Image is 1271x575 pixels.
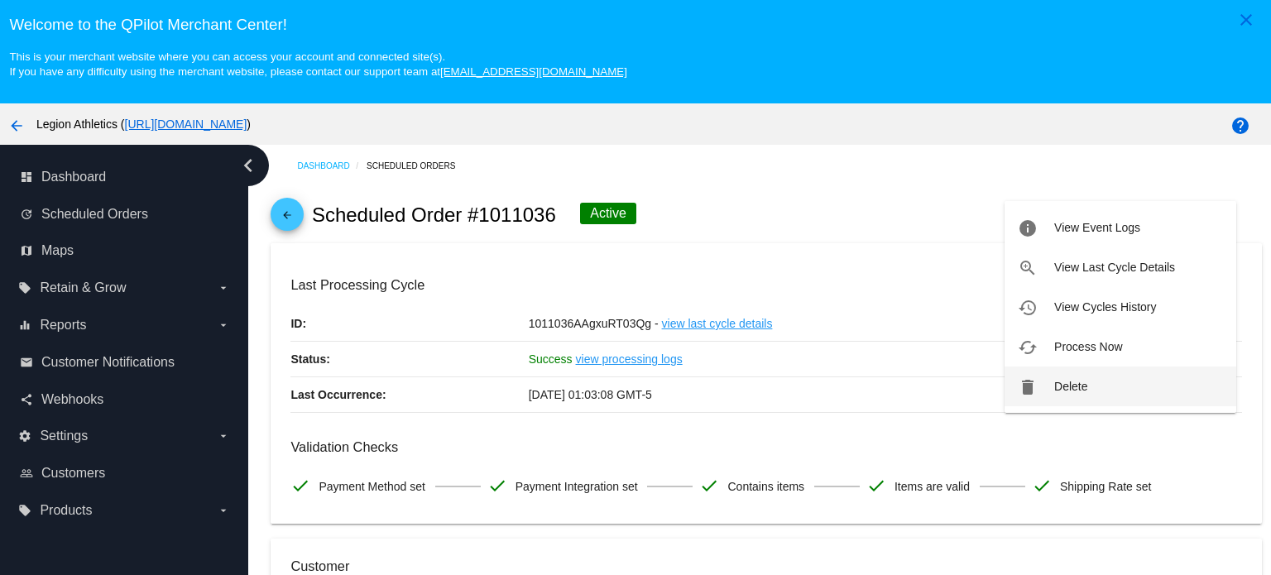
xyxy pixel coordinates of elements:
mat-icon: zoom_in [1018,258,1038,278]
span: View Event Logs [1054,221,1140,234]
mat-icon: delete [1018,377,1038,397]
mat-icon: info [1018,218,1038,238]
span: View Cycles History [1054,300,1156,314]
span: Process Now [1054,340,1122,353]
span: Delete [1054,380,1087,393]
mat-icon: history [1018,298,1038,318]
span: View Last Cycle Details [1054,261,1175,274]
mat-icon: cached [1018,338,1038,357]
